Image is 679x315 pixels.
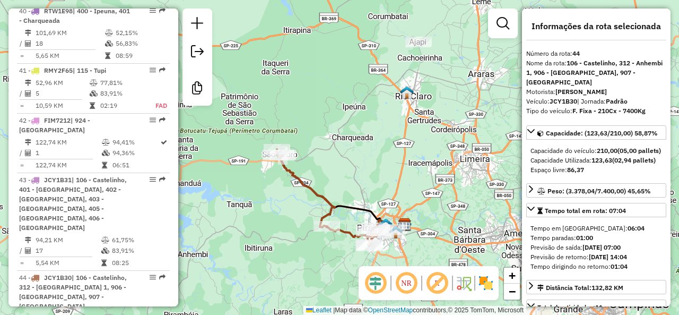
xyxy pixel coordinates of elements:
a: Capacidade: (123,63/210,00) 58,87% [526,125,666,140]
i: Total de Atividades [25,40,31,47]
div: Previsão de saída: [530,243,662,252]
td: / [19,38,24,49]
em: Rota exportada [159,67,166,73]
span: Peso: (3.378,04/7.400,00) 45,65% [547,187,651,195]
em: Opções [150,67,156,73]
span: + [509,269,516,282]
strong: (05,00 pallets) [617,147,661,155]
td: = [19,50,24,61]
i: Tempo total em rota [105,53,110,59]
strong: 123,63 [591,156,612,164]
span: | 106 - Castelinho, 312 - [GEOGRAPHIC_DATA] 1, 906 - [GEOGRAPHIC_DATA], 907 - [GEOGRAPHIC_DATA] [19,274,127,310]
span: JCY1B30 [44,274,72,282]
td: / [19,148,24,158]
span: JCY1B31 [44,176,72,184]
a: Nova sessão e pesquisa [187,13,208,37]
i: % de utilização da cubagem [102,150,110,156]
strong: 11 [595,303,603,311]
td: 101,69 KM [35,28,105,38]
strong: (02,94 pallets) [612,156,656,164]
div: Capacidade: (123,63/210,00) 58,87% [526,142,666,179]
h4: Informações da rota selecionada [526,21,666,31]
i: Tempo total em rota [102,162,107,168]
i: Tempo total em rota [101,260,107,266]
span: RMY2F65 [44,66,73,74]
span: Ocultar deslocamento [363,270,388,296]
a: Peso: (3.378,04/7.400,00) 45,65% [526,183,666,198]
img: Exibir/Ocultar setores [477,275,494,292]
i: % de utilização do peso [90,80,98,86]
div: Veículo: [526,97,666,106]
strong: [PERSON_NAME] [555,88,607,96]
strong: 06:04 [628,224,645,232]
div: Número da rota: [526,49,666,58]
em: Rota exportada [159,274,166,280]
strong: JCY1B30 [550,97,577,105]
strong: Padrão [606,97,628,105]
td: 94,36% [112,148,160,158]
td: 1 [35,148,101,158]
em: Rota exportada [159,7,166,14]
span: Ocultar NR [394,270,419,296]
td: 5 [35,88,89,99]
img: Fluxo de ruas [455,275,472,292]
i: Distância Total [25,237,31,243]
strong: [DATE] 07:00 [582,243,621,251]
i: Distância Total [25,80,31,86]
a: Leaflet [306,307,332,314]
a: Criar modelo [187,78,208,101]
div: Capacidade Utilizada: [530,156,662,165]
a: Exibir filtros [492,13,513,34]
i: % de utilização da cubagem [105,40,113,47]
i: Total de Atividades [25,90,31,97]
td: 94,41% [112,137,160,148]
td: 61,75% [111,235,165,245]
td: 08:25 [111,258,165,268]
span: 42 - [19,116,90,134]
div: Tempo dirigindo no retorno: [530,262,662,271]
td: 77,81% [100,78,144,88]
em: Opções [150,7,156,14]
div: Tempo total em rota: 07:04 [526,219,666,276]
td: 10,59 KM [35,100,89,111]
em: Opções [150,176,156,183]
i: % de utilização da cubagem [90,90,98,97]
i: Rota otimizada [161,139,167,146]
td: = [19,160,24,171]
span: | 924 - [GEOGRAPHIC_DATA] [19,116,90,134]
a: Zoom out [504,284,520,300]
span: | 106 - Castelinho, 401 - [GEOGRAPHIC_DATA], 402 - [GEOGRAPHIC_DATA], 403 - [GEOGRAPHIC_DATA], 40... [19,176,127,232]
strong: 106 - Castelinho, 312 - Anhembi 1, 906 - [GEOGRAPHIC_DATA], 907 - [GEOGRAPHIC_DATA] [526,59,663,86]
span: | [333,307,335,314]
span: − [509,285,516,298]
strong: F. Fixa - 210Cx - 7400Kg [572,107,646,115]
span: Exibir rótulo [424,270,450,296]
div: Capacidade do veículo: [530,146,662,156]
td: 122,74 KM [35,160,101,171]
strong: 86,37 [567,166,584,174]
span: 41 - [19,66,106,74]
span: Capacidade: (123,63/210,00) 58,87% [546,129,658,137]
div: Previsão de retorno: [530,252,662,262]
div: Nome da rota: [526,58,666,87]
div: Atividade não roteirizada - EMPORIO PADOVANI LTD [379,224,405,235]
td: 5,54 KM [35,258,101,268]
i: Distância Total [25,139,31,146]
span: | 115 - Tupi [73,66,106,74]
a: Zoom in [504,268,520,284]
div: Tipo do veículo: [526,106,666,116]
td: 52,15% [115,28,166,38]
td: FAD [144,100,168,111]
img: Warecloud Rio Claro [400,86,414,99]
img: CDD Piracicaba [398,218,412,232]
strong: 01:04 [611,262,628,270]
td: 02:19 [100,100,144,111]
td: 06:51 [112,160,160,171]
td: = [19,258,24,268]
td: / [19,88,24,99]
i: Distância Total [25,30,31,36]
span: | 400 - Ipeuna, 401 - Charqueada [19,7,130,24]
span: RTW1E98 [44,7,73,15]
td: = [19,100,24,111]
span: | Jornada: [577,97,628,105]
